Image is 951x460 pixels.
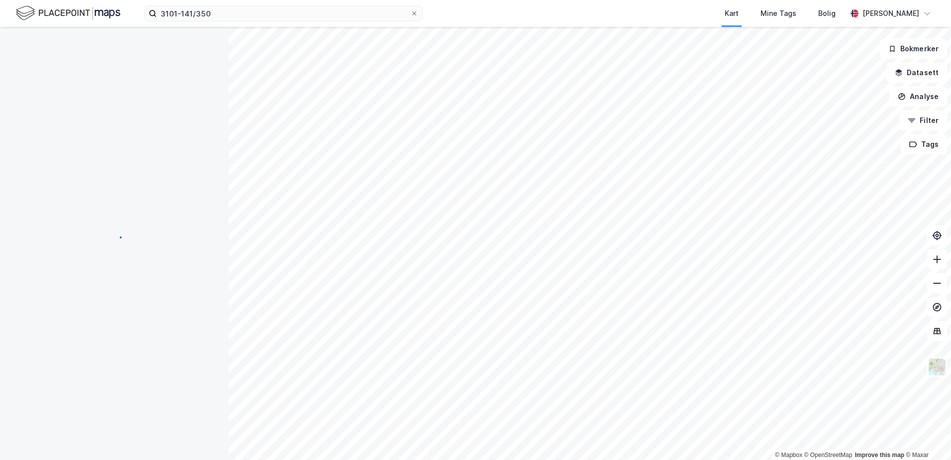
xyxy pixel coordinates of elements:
[818,7,836,19] div: Bolig
[889,87,947,107] button: Analyse
[901,412,951,460] iframe: Chat Widget
[761,7,796,19] div: Mine Tags
[880,39,947,59] button: Bokmerker
[901,134,947,154] button: Tags
[725,7,739,19] div: Kart
[804,452,853,459] a: OpenStreetMap
[775,452,802,459] a: Mapbox
[862,7,919,19] div: [PERSON_NAME]
[106,230,122,245] img: spinner.a6d8c91a73a9ac5275cf975e30b51cfb.svg
[855,452,904,459] a: Improve this map
[16,4,120,22] img: logo.f888ab2527a4732fd821a326f86c7f29.svg
[901,412,951,460] div: Kontrollprogram for chat
[886,63,947,83] button: Datasett
[928,357,947,376] img: Z
[157,6,410,21] input: Søk på adresse, matrikkel, gårdeiere, leietakere eller personer
[899,111,947,130] button: Filter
